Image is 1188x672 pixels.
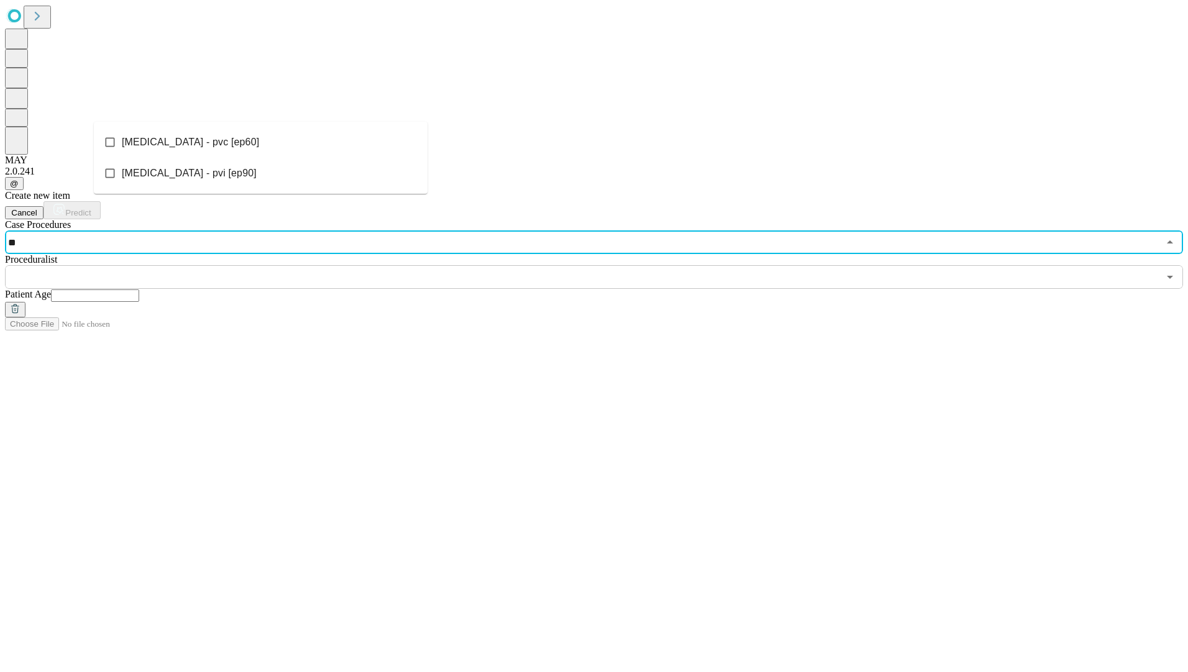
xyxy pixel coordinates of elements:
span: [MEDICAL_DATA] - pvi [ep90] [122,166,257,181]
span: @ [10,179,19,188]
span: Create new item [5,190,70,201]
span: Cancel [11,208,37,217]
button: Close [1161,234,1179,251]
span: Predict [65,208,91,217]
button: Open [1161,268,1179,286]
button: Cancel [5,206,43,219]
span: Proceduralist [5,254,57,265]
div: 2.0.241 [5,166,1183,177]
span: [MEDICAL_DATA] - pvc [ep60] [122,135,259,150]
span: Scheduled Procedure [5,219,71,230]
button: @ [5,177,24,190]
span: Patient Age [5,289,51,299]
button: Predict [43,201,101,219]
div: MAY [5,155,1183,166]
